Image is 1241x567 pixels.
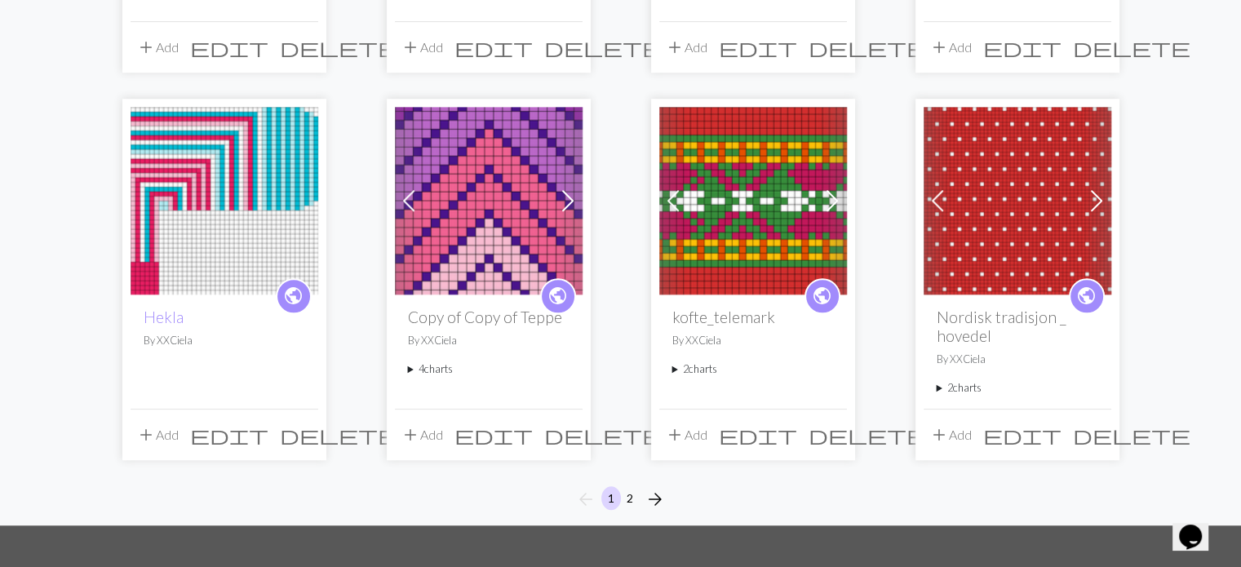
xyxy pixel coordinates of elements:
i: Edit [983,425,1061,445]
button: Edit [449,419,539,450]
img: Nordisk tradisjon _ hovedel [924,107,1111,295]
img: kofte_telemark [659,107,847,295]
a: Lilla/rosa [395,191,583,206]
i: public [1076,280,1097,312]
button: Edit [449,32,539,63]
span: public [1076,283,1097,308]
h2: kofte_telemark [672,308,834,326]
span: public [547,283,568,308]
i: Edit [190,38,268,57]
button: Delete [274,419,403,450]
span: arrow_forward [645,488,665,511]
button: Delete [539,32,667,63]
span: add [136,36,156,59]
img: Lilla/rosa [395,107,583,295]
p: By XXCiela [144,333,305,348]
i: Edit [983,38,1061,57]
i: Edit [454,38,533,57]
a: Hekla [144,308,184,326]
span: add [401,36,420,59]
i: public [812,280,832,312]
button: Add [395,32,449,63]
button: Delete [1067,419,1196,450]
span: edit [190,423,268,446]
i: Edit [719,425,797,445]
span: delete [280,423,397,446]
span: edit [454,36,533,59]
button: Delete [1067,32,1196,63]
button: 2 [620,486,640,510]
button: Edit [184,419,274,450]
span: edit [454,423,533,446]
summary: 4charts [408,361,570,377]
button: Delete [539,419,667,450]
button: Edit [977,419,1067,450]
i: public [547,280,568,312]
button: Add [659,419,713,450]
span: edit [983,423,1061,446]
span: add [929,423,949,446]
button: Edit [713,419,803,450]
span: edit [719,423,797,446]
span: public [812,283,832,308]
h2: Nordisk tradisjon _ hovedel [937,308,1098,345]
span: delete [809,423,926,446]
a: public [276,278,312,314]
a: kofte_telemark [659,191,847,206]
a: public [1069,278,1105,314]
button: Add [924,32,977,63]
summary: 2charts [672,361,834,377]
span: delete [1073,36,1190,59]
i: Edit [719,38,797,57]
a: Nordisk tradisjon _ hovedel [924,191,1111,206]
button: Next [639,486,671,512]
i: public [283,280,304,312]
span: add [136,423,156,446]
button: Edit [713,32,803,63]
span: edit [190,36,268,59]
i: Next [645,489,665,509]
a: public [804,278,840,314]
span: public [283,283,304,308]
summary: 2charts [937,380,1098,396]
p: By XXCiela [408,333,570,348]
button: Edit [977,32,1067,63]
button: Add [659,32,713,63]
span: add [401,423,420,446]
img: Hekla [131,107,318,295]
button: Delete [803,419,932,450]
button: 1 [601,486,621,510]
span: delete [544,423,662,446]
a: public [540,278,576,314]
iframe: chat widget [1172,502,1225,551]
button: Delete [803,32,932,63]
button: Delete [274,32,403,63]
p: By XXCiela [937,352,1098,367]
span: edit [719,36,797,59]
h2: Copy of Copy of Teppe [408,308,570,326]
nav: Page navigation [570,486,671,512]
span: delete [280,36,397,59]
button: Add [924,419,977,450]
button: Add [395,419,449,450]
span: add [665,423,685,446]
i: Edit [454,425,533,445]
span: add [929,36,949,59]
span: delete [544,36,662,59]
i: Edit [190,425,268,445]
a: Hekla [131,191,318,206]
button: Add [131,419,184,450]
button: Add [131,32,184,63]
button: Edit [184,32,274,63]
span: delete [809,36,926,59]
span: add [665,36,685,59]
span: delete [1073,423,1190,446]
p: By XXCiela [672,333,834,348]
span: edit [983,36,1061,59]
